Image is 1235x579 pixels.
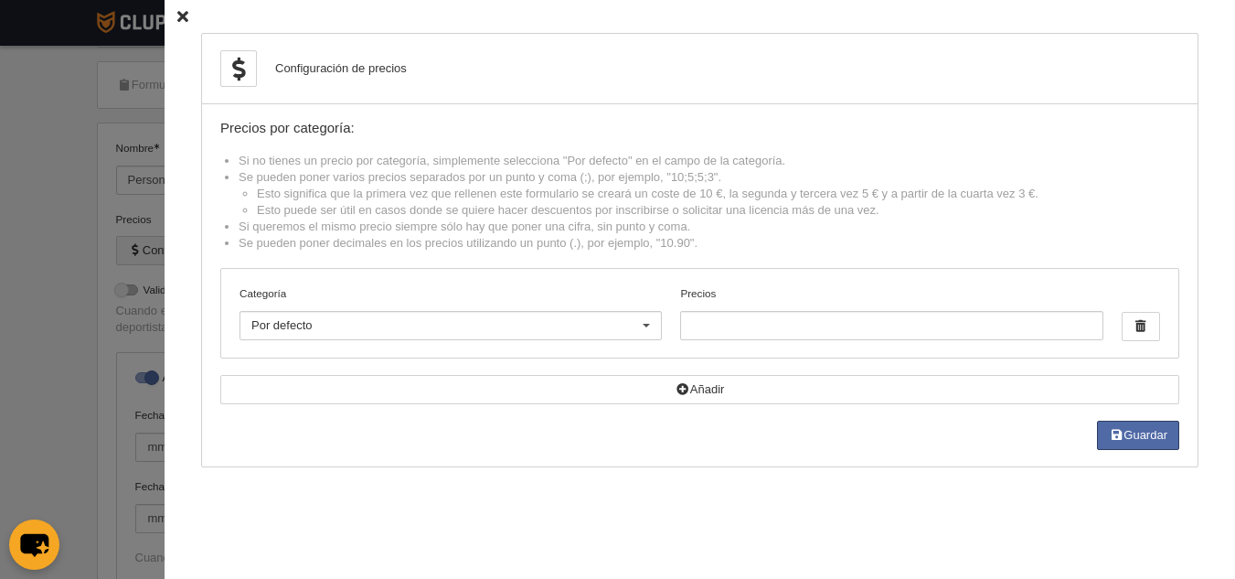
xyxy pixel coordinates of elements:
[257,202,1179,219] li: Esto puede ser útil en casos donde se quiere hacer descuentos por inscribirse o solicitar una lic...
[680,311,1102,340] input: Precios
[220,121,1179,136] div: Precios por categoría:
[239,235,1179,252] li: Se pueden poner decimales en los precios utilizando un punto (.), por ejemplo, "10.90".
[251,318,313,332] span: Por defecto
[9,520,59,570] button: chat-button
[239,169,1179,219] li: Se pueden poner varios precios separados por un punto y coma (;), por ejemplo, "10;5;5;3".
[220,375,1179,404] button: Añadir
[240,285,662,302] label: Categoría
[680,285,1102,340] label: Precios
[1097,421,1179,450] button: Guardar
[177,11,188,23] i: Cerrar
[239,153,1179,169] li: Si no tienes un precio por categoría, simplemente selecciona "Por defecto" en el campo de la cate...
[239,219,1179,235] li: Si queremos el mismo precio siempre sólo hay que poner una cifra, sin punto y coma.
[275,60,407,77] div: Configuración de precios
[257,186,1179,202] li: Esto significa que la primera vez que rellenen este formulario se creará un coste de 10 €, la seg...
